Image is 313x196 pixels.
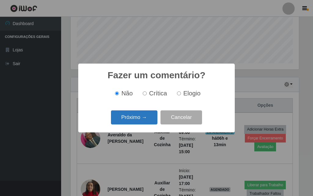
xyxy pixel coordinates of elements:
button: Cancelar [160,110,202,125]
input: Crítica [143,91,147,95]
span: Crítica [149,90,167,97]
input: Não [115,91,119,95]
h2: Fazer um comentário? [108,70,205,81]
span: Elogio [183,90,201,97]
button: Próximo → [111,110,157,125]
span: Não [121,90,133,97]
input: Elogio [177,91,181,95]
